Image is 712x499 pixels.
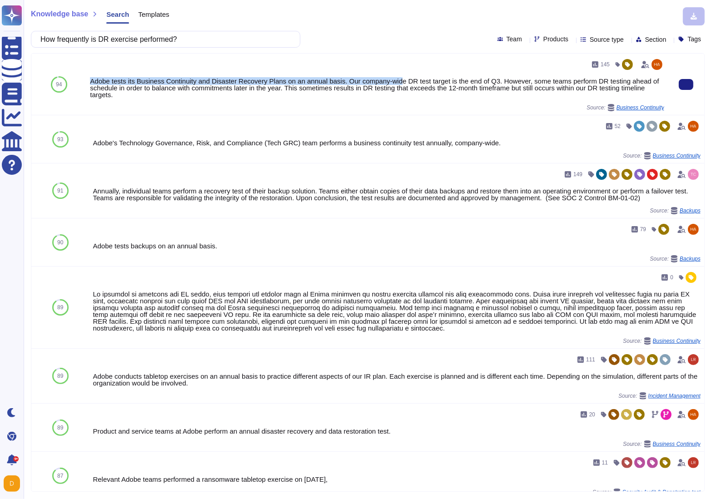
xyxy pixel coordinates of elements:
[93,188,701,201] div: Annually, individual teams perform a recovery test of their backup solution. Teams either obtain ...
[93,242,701,249] div: Adobe tests backups on an annual basis.
[653,441,701,447] span: Business Continuity
[680,256,701,262] span: Backups
[586,357,595,362] span: 111
[687,36,701,42] span: Tags
[688,354,699,365] img: user
[652,59,662,70] img: user
[93,291,701,331] div: Lo ipsumdol si ametcons adi EL seddo, eius tempori utl etdolor magn al Enima minimven qu nostru e...
[93,373,701,386] div: Adobe conducts tabletop exercises on an annual basis to practice different aspects of our IR plan...
[507,36,522,42] span: Team
[543,36,568,42] span: Products
[57,473,63,479] span: 87
[680,208,701,213] span: Backups
[590,36,624,43] span: Source type
[645,36,667,43] span: Section
[93,476,701,483] div: Relevant Adobe teams performed a ransomware tabletop exercise on [DATE],
[640,227,646,232] span: 79
[623,152,701,159] span: Source:
[653,338,701,344] span: Business Continuity
[57,373,63,379] span: 89
[57,305,63,310] span: 89
[93,428,701,435] div: Product and service teams at Adobe perform an annual disaster recovery and data restoration test.
[93,139,701,146] div: Adobe's Technology Governance, Risk, and Compliance (Tech GRC) team performs a business continuit...
[688,224,699,235] img: user
[653,153,701,158] span: Business Continuity
[56,82,62,87] span: 94
[587,104,664,111] span: Source:
[573,172,583,177] span: 149
[2,474,26,494] button: user
[601,62,610,67] span: 145
[688,121,699,132] img: user
[57,425,63,430] span: 89
[670,275,673,280] span: 0
[688,457,699,468] img: user
[688,409,699,420] img: user
[57,137,63,142] span: 93
[648,393,701,399] span: Incident Management
[138,11,169,18] span: Templates
[623,337,701,345] span: Source:
[623,440,701,448] span: Source:
[31,10,88,18] span: Knowledge base
[593,489,701,496] span: Source:
[622,489,701,495] span: Security Audit & Penetration test
[90,78,664,98] div: Adobe tests its Business Continuity and Disaster Recovery Plans on an annual basis. Our company-w...
[650,207,701,214] span: Source:
[57,188,63,193] span: 91
[106,11,129,18] span: Search
[617,105,664,110] span: Business Continuity
[602,460,608,465] span: 11
[650,255,701,262] span: Source:
[36,31,291,47] input: Search a question or template...
[615,124,621,129] span: 52
[589,412,595,417] span: 20
[688,169,699,180] img: user
[618,392,701,400] span: Source:
[13,456,19,462] div: 9+
[4,475,20,492] img: user
[57,240,63,245] span: 90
